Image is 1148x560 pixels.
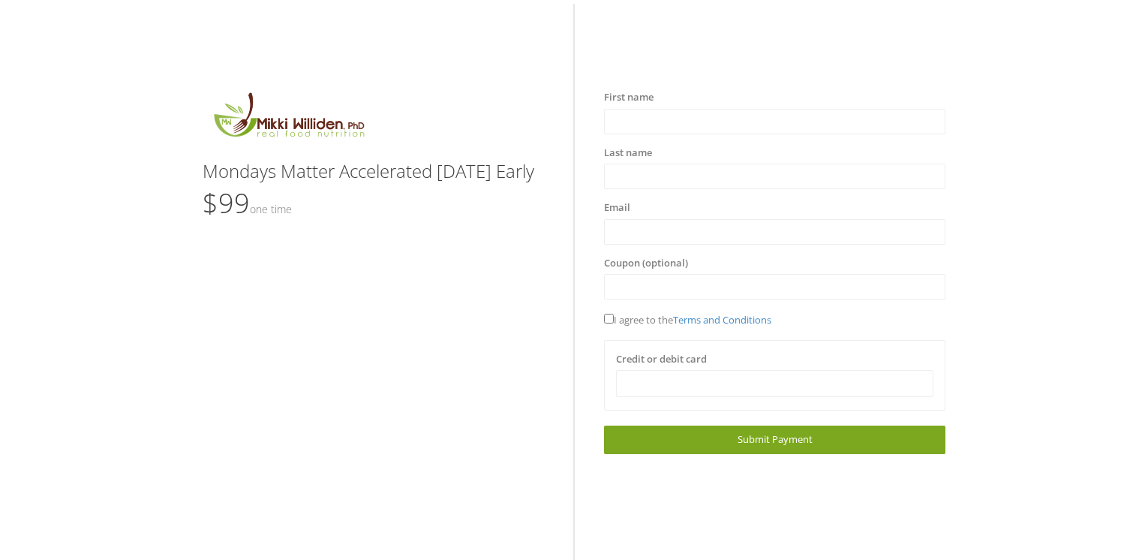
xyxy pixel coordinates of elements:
[604,146,652,161] label: Last name
[616,352,707,367] label: Credit or debit card
[673,313,771,327] a: Terms and Conditions
[203,185,292,221] span: $99
[604,200,630,215] label: Email
[203,161,544,181] h3: Mondays Matter Accelerated [DATE] Early
[604,313,771,327] span: I agree to the
[738,432,813,446] span: Submit Payment
[604,426,945,453] a: Submit Payment
[604,256,688,271] label: Coupon (optional)
[250,202,292,216] small: One time
[203,90,374,146] img: MikkiLogoMain.png
[604,90,654,105] label: First name
[626,378,924,390] iframe: Secure card payment input frame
